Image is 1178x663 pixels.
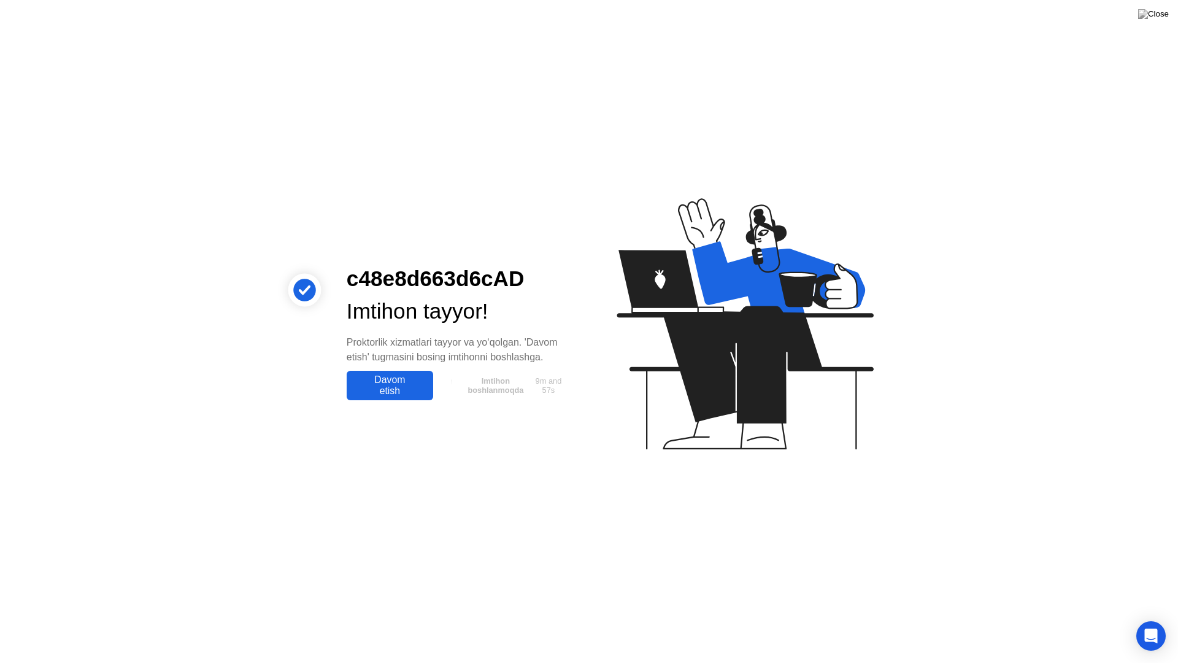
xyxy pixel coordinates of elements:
button: Davom etish [347,371,433,400]
div: Open Intercom Messenger [1136,621,1166,651]
div: Imtihon tayyor! [347,295,569,328]
div: c48e8d663d6cAD [347,263,569,295]
img: Close [1138,9,1169,19]
button: Imtihon boshlanmoqda9m and 57s [439,374,569,397]
div: Proktorlik xizmatlari tayyor va yo‘qolgan. 'Davom etish' tugmasini bosing imtihonni boshlashga. [347,335,569,365]
div: Davom etish [350,374,429,397]
span: 9m and 57s [532,376,565,395]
